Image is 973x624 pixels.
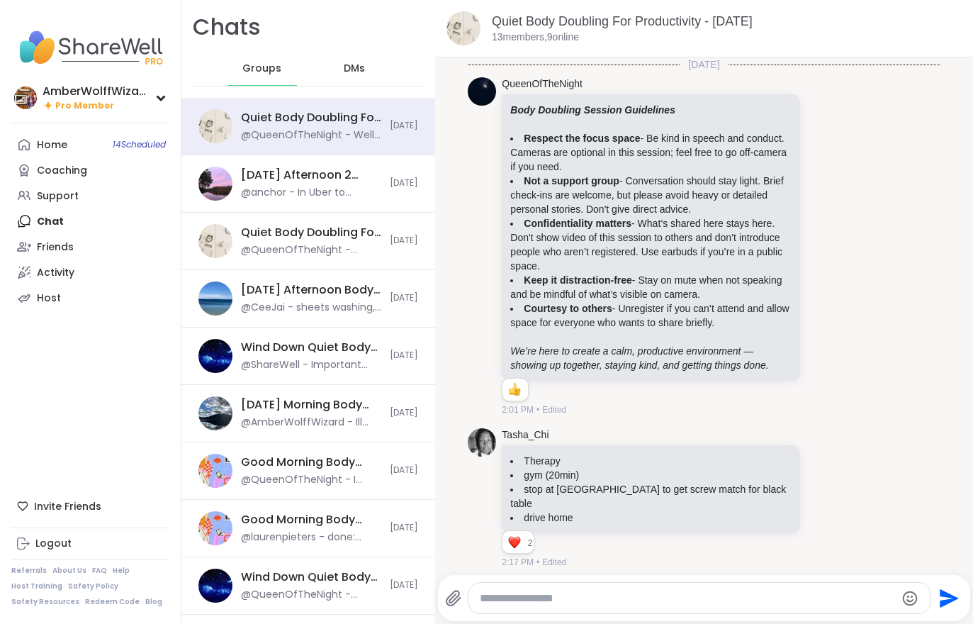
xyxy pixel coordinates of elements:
a: Host Training [11,581,62,591]
div: @QueenOfTheNight - ***Body Doubling Session Guidelines*** - **Respect the focus space**- Be kind ... [241,243,381,257]
div: Quiet Body Doubling For Productivity - [DATE] [241,225,381,240]
span: 2:01 PM [502,403,534,416]
a: Quiet Body Doubling For Productivity - [DATE] [492,14,753,28]
span: [DATE] [390,292,418,304]
a: Safety Resources [11,597,79,607]
span: [DATE] [390,177,418,189]
strong: Courtesy to others [524,303,612,314]
span: [DATE] [390,120,418,132]
a: Activity [11,260,169,285]
img: Wind Down Quiet Body Doubling - Monday, Oct 06 [198,339,232,373]
span: Groups [242,62,281,76]
a: Help [113,566,130,576]
div: AmberWolffWizard [43,84,149,99]
a: Coaching [11,157,169,183]
button: Send [931,582,963,614]
button: Emoji picker [901,590,918,607]
li: - Unregister if you can’t attend and allow space for everyone who wants to share briefly. [510,301,791,330]
img: Monday Morning Body Doublers and Chillers!, Oct 06 [198,396,232,430]
div: Quiet Body Doubling For Productivity - [DATE] [241,110,381,126]
span: Edited [542,556,566,569]
div: Activity [37,266,74,280]
span: [DATE] [390,522,418,534]
span: [DATE] [390,350,418,362]
strong: Confidentiality matters [524,218,631,229]
div: Support [37,189,79,204]
a: Safety Policy [68,581,118,591]
div: [DATE] Afternoon Body Doublers and Chillers!, [DATE] [241,282,381,298]
h1: Chats [193,11,261,43]
a: Logout [11,531,169,557]
strong: Keep it distraction-free [524,274,631,286]
div: @laurenpieters - done: empty dishwasher, cleaned 2 cat box, made/ate breakfast, shred paperwork [241,530,381,545]
div: Host [37,291,61,306]
div: Home [37,138,67,152]
div: [DATE] Afternoon 2 Body Doublers and Chillers!, [DATE] [241,167,381,183]
li: Therapy [510,454,791,468]
span: [DATE] [680,57,728,72]
span: 14 Scheduled [113,139,166,150]
button: Reactions: like [507,384,522,396]
img: Good Morning Body Doubling For Productivity, Oct 06 [198,511,232,545]
div: Good Morning Body Doubling For Productivity, [DATE] [241,455,381,470]
a: Tasha_Chi [502,428,549,442]
span: • [536,556,539,569]
li: - Conversation should stay light. Brief check-ins are welcome, but please avoid heavy or detailed... [510,174,791,216]
span: Pro Member [55,100,114,112]
img: AmberWolffWizard [14,87,37,109]
div: Invite Friends [11,494,169,519]
textarea: Type your message [480,591,896,606]
span: [DATE] [390,579,418,591]
div: @QueenOfTheNight - I found my booooook! [241,473,381,487]
div: Wind Down Quiet Body Doubling - [DATE] [241,569,381,585]
span: [DATE] [390,407,418,419]
img: Quiet Body Doubling For Productivity - Monday, Oct 06 [446,11,480,45]
div: Wind Down Quiet Body Doubling - [DATE] [241,340,381,355]
a: FAQ [92,566,107,576]
a: Blog [145,597,162,607]
img: Monday Afternoon 2 Body Doublers and Chillers!, Oct 06 [198,167,232,201]
div: [DATE] Morning Body Doublers and Chillers!, [DATE] [241,397,381,413]
img: Monday Afternoon Body Doublers and Chillers!, Oct 06 [198,282,232,316]
a: Host [11,285,169,311]
a: Home14Scheduled [11,132,169,157]
li: drive home [510,511,791,525]
span: Edited [542,403,566,416]
li: stop at [GEOGRAPHIC_DATA] to get screw match for black table [510,482,791,511]
a: Redeem Code [85,597,140,607]
span: [DATE] [390,464,418,477]
div: Reaction list [502,379,527,401]
div: Coaching [37,164,87,178]
a: Referrals [11,566,47,576]
img: Good Morning Body Doubling For Productivity, Oct 06 [198,454,232,488]
div: @QueenOfTheNight - Well that's practically the same number! :D [241,128,381,143]
li: - Be kind in speech and conduct. Cameras are optional in this session; feel free to go off-camera... [510,131,791,174]
strong: Not a support group [524,175,619,186]
img: https://sharewell-space-live.sfo3.digitaloceanspaces.com/user-generated/d7277878-0de6-43a2-a937-4... [468,77,496,106]
span: [DATE] [390,235,418,247]
strong: Respect the focus space [524,133,640,144]
button: Reactions: love [507,537,522,548]
li: - Stay on mute when not speaking and be mindful of what’s visible on camera. [510,273,791,301]
strong: Body Doubling Session Guidelines [510,104,675,116]
div: Friends [37,240,74,255]
div: @CeeJai - sheets washing, walked Bitzi, started bathroom #1 [241,301,381,315]
img: Quiet Body Doubling For Productivity - Monday, Oct 06 [198,224,232,258]
span: 2 [528,537,534,550]
em: We’re here to create a calm, productive environment — showing up together, staying kind, and gett... [510,345,768,371]
div: @anchor - In Uber to [GEOGRAPHIC_DATA] [241,186,381,200]
div: Good Morning Body Doubling For Productivity, [DATE] [241,512,381,528]
img: https://sharewell-space-live.sfo3.digitaloceanspaces.com/user-generated/d44ce118-e614-49f3-90b3-4... [468,428,496,457]
p: 13 members, 9 online [492,30,579,45]
a: Friends [11,234,169,260]
div: @ShareWell - Important update: Your host can no longer attend this session but you can still conn... [241,358,381,372]
li: gym (20min) [510,468,791,482]
span: DMs [344,62,365,76]
a: About Us [52,566,86,576]
img: Quiet Body Doubling For Productivity - Monday, Oct 06 [198,109,232,143]
a: Support [11,183,169,208]
div: Logout [35,537,72,551]
div: @QueenOfTheNight - Thanks for joining me tonight friends! [241,588,381,602]
img: Wind Down Quiet Body Doubling - Sunday, Oct 05 [198,569,232,603]
img: ShareWell Nav Logo [11,23,169,72]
